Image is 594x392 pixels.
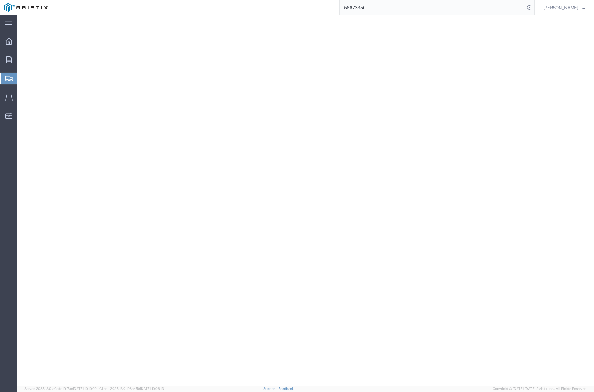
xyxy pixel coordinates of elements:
[263,387,279,390] a: Support
[543,4,585,11] button: [PERSON_NAME]
[99,387,164,390] span: Client: 2025.18.0-198a450
[493,386,587,391] span: Copyright © [DATE]-[DATE] Agistix Inc., All Rights Reserved
[340,0,525,15] input: Search for shipment number, reference number
[17,15,594,386] iframe: FS Legacy Container
[278,387,294,390] a: Feedback
[543,4,578,11] span: Joshua Nunez
[4,3,48,12] img: logo
[24,387,97,390] span: Server: 2025.18.0-a0edd1917ac
[73,387,97,390] span: [DATE] 10:10:00
[140,387,164,390] span: [DATE] 10:06:13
